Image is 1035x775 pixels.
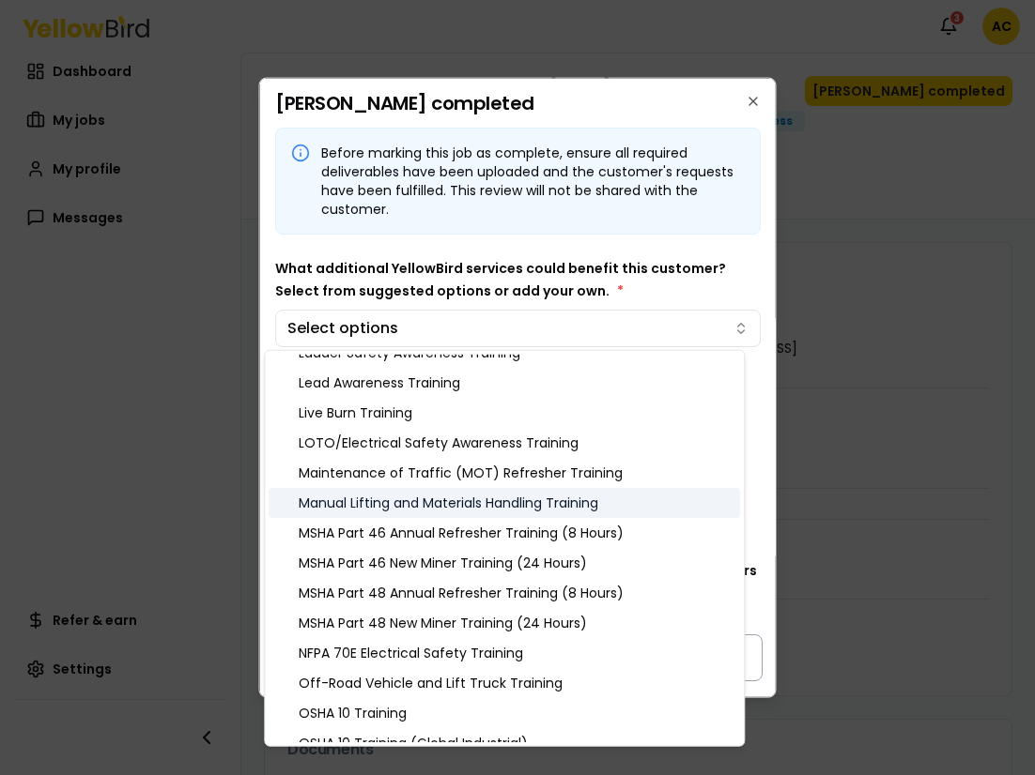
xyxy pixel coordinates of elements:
[269,608,740,638] div: MSHA Part 48 New Miner Training (24 Hours)
[269,398,740,428] div: Live Burn Training
[269,578,740,608] div: MSHA Part 48 Annual Refresher Training (8 Hours)
[269,728,740,758] div: OSHA 10 Training (Global Industrial)
[269,458,740,488] div: Maintenance of Traffic (MOT) Refresher Training
[269,548,740,578] div: MSHA Part 46 New Miner Training (24 Hours)
[269,488,740,518] div: Manual Lifting and Materials Handling Training
[269,668,740,698] div: Off-Road Vehicle and Lift Truck Training
[269,518,740,548] div: MSHA Part 46 Annual Refresher Training (8 Hours)
[269,428,740,458] div: LOTO/Electrical Safety Awareness Training
[269,368,740,398] div: Lead Awareness Training
[269,698,740,728] div: OSHA 10 Training
[269,638,740,668] div: NFPA 70E Electrical Safety Training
